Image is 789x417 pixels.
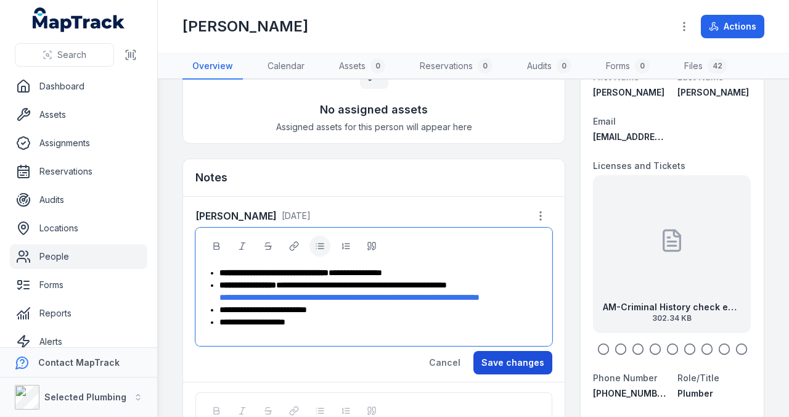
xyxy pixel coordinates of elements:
[282,210,311,221] span: [DATE]
[10,102,147,127] a: Assets
[206,236,227,257] button: Bold
[593,388,671,398] span: [PHONE_NUMBER]
[258,54,314,80] a: Calendar
[708,59,727,73] div: 42
[593,87,664,97] span: [PERSON_NAME]
[361,236,382,257] button: Blockquote
[57,49,86,61] span: Search
[182,54,243,80] a: Overview
[335,236,356,257] button: Ordered List
[258,236,279,257] button: Strikethrough
[44,392,126,402] strong: Selected Plumbing
[677,87,749,97] span: [PERSON_NAME]
[677,388,713,398] span: Plumber
[10,329,147,354] a: Alerts
[10,216,147,241] a: Locations
[10,74,147,99] a: Dashboard
[282,210,311,221] time: 8/20/2025, 10:13:50 AM
[473,351,552,374] button: Save changes
[593,131,742,142] span: [EMAIL_ADDRESS][DOMAIN_NAME]
[320,101,428,118] h3: No assigned assets
[596,54,660,80] a: Forms0
[276,121,472,133] span: Assigned assets for this person will appear here
[232,236,253,257] button: Italic
[593,160,685,171] span: Licenses and Tickets
[593,116,616,126] span: Email
[38,357,120,368] strong: Contact MapTrack
[410,54,502,80] a: Reservations0
[603,313,741,323] span: 302.34 KB
[635,59,650,73] div: 0
[182,17,308,36] h1: [PERSON_NAME]
[195,208,277,223] strong: [PERSON_NAME]
[593,373,657,383] span: Phone Number
[10,301,147,326] a: Reports
[603,301,741,313] strong: AM-Criminal History check exp [DATE]
[478,59,493,73] div: 0
[10,159,147,184] a: Reservations
[284,236,305,257] button: Link
[677,373,719,383] span: Role/Title
[33,7,125,32] a: MapTrack
[10,273,147,297] a: Forms
[557,59,571,73] div: 0
[329,54,395,80] a: Assets0
[309,236,330,257] button: Bulleted List
[195,169,227,186] h3: Notes
[10,188,147,212] a: Audits
[10,244,147,269] a: People
[10,131,147,155] a: Assignments
[421,351,468,374] button: Cancel
[517,54,581,80] a: Audits0
[674,54,737,80] a: Files42
[370,59,385,73] div: 0
[701,15,764,38] button: Actions
[15,43,114,67] button: Search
